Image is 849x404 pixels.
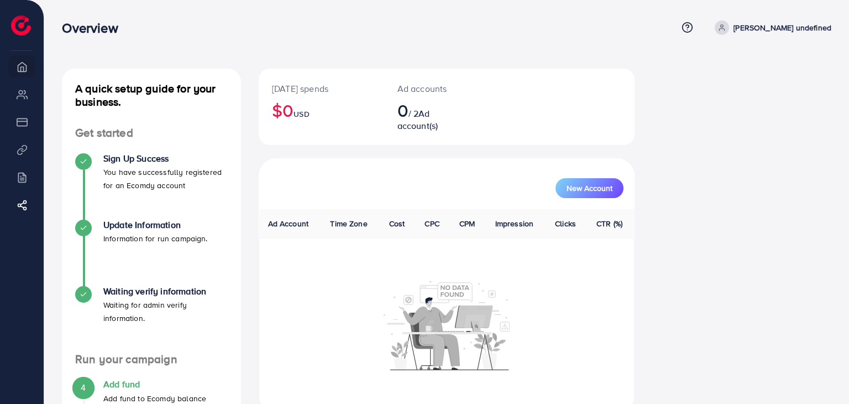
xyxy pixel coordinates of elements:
h4: Update Information [103,220,208,230]
li: Sign Up Success [62,153,241,220]
h4: Run your campaign [62,353,241,366]
span: Ad Account [268,218,309,229]
p: [PERSON_NAME] undefined [733,21,831,34]
li: Update Information [62,220,241,286]
img: logo [11,15,31,35]
h4: Add fund [103,379,206,390]
span: Impression [495,218,534,229]
img: No account [384,279,510,370]
span: Cost [389,218,405,229]
span: CPM [459,218,475,229]
span: Time Zone [330,218,367,229]
span: New Account [567,184,612,192]
p: [DATE] spends [272,82,371,95]
p: Waiting for admin verify information. [103,298,228,325]
p: Information for run campaign. [103,232,208,245]
h2: $0 [272,100,371,121]
p: You have successfully registered for an Ecomdy account [103,165,228,192]
h4: Waiting verify information [103,286,228,297]
p: Ad accounts [397,82,465,95]
h2: / 2 [397,100,465,132]
span: Clicks [555,218,576,229]
span: CPC [424,218,439,229]
span: 4 [81,381,86,394]
h4: Sign Up Success [103,153,228,164]
h4: A quick setup guide for your business. [62,82,241,108]
a: [PERSON_NAME] undefined [710,20,831,35]
button: New Account [555,178,623,198]
span: CTR (%) [596,218,622,229]
li: Waiting verify information [62,286,241,353]
span: Ad account(s) [397,107,438,132]
h4: Get started [62,126,241,140]
h3: Overview [62,20,127,36]
span: USD [294,108,309,120]
span: 0 [397,97,408,123]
